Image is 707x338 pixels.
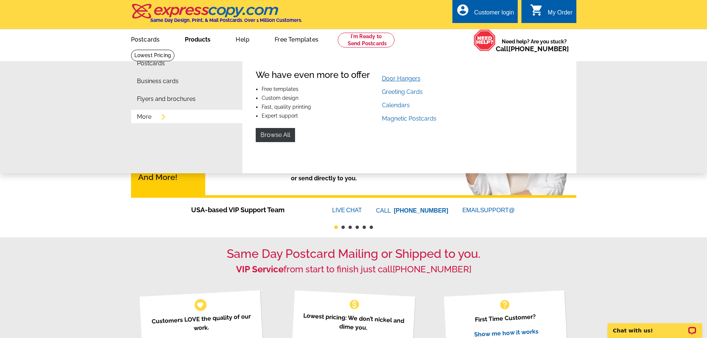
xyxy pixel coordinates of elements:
p: First Time Customer? [453,311,558,325]
a: [PHONE_NUMBER] [394,207,448,214]
a: EMAILSUPPORT@ [462,207,516,213]
a: account_circle Customer login [456,8,514,17]
strong: VIP Service [236,264,284,275]
h2: from start to finish just call [131,264,576,275]
a: Magnetic Postcards [382,115,436,122]
a: Same Day Design, Print, & Mail Postcards. Over 1 Million Customers. [131,9,302,23]
a: More [137,114,151,120]
i: account_circle [456,3,469,17]
a: Flyers and brochures [137,96,196,102]
div: My Order [548,9,573,20]
a: Business cards [137,78,179,84]
p: Customers LOVE the quality of our work. [149,312,254,335]
a: Postcards [137,60,165,66]
span: monetization_on [348,299,360,311]
a: Help [224,30,261,47]
li: Fast, quality printing [262,104,370,109]
button: 2 of 6 [341,226,345,229]
h4: Same Day Design, Print, & Mail Postcards. Over 1 Million Customers. [150,17,302,23]
button: 6 of 6 [370,226,373,229]
h1: Same Day Postcard Mailing or Shipped to you. [131,247,576,261]
a: Free Templates [263,30,330,47]
p: Postcards mailed to your list or send directly to you. [231,165,417,183]
button: 3 of 6 [348,226,352,229]
div: Customer login [474,9,514,20]
font: SUPPORT@ [480,206,516,215]
iframe: LiveChat chat widget [603,315,707,338]
img: help [474,29,496,51]
font: CALL [376,206,392,215]
li: Custom design [262,95,370,101]
button: 4 of 6 [356,226,359,229]
h4: We have even more to offer [256,70,370,81]
button: 5 of 6 [363,226,366,229]
a: Calendars [382,102,410,109]
li: Free templates [262,86,370,92]
a: Door Hangers [382,75,420,82]
span: Call [496,45,569,53]
a: [PHONE_NUMBER] [508,45,569,53]
a: Products [173,30,222,47]
a: shopping_cart My Order [530,8,573,17]
p: Lowest pricing: We don’t nickel and dime you. [301,311,406,334]
span: help [499,299,511,311]
span: favorite [196,301,204,309]
a: [PHONE_NUMBER] [393,264,471,275]
span: Need help? Are you stuck? [496,38,573,53]
font: LIVE [332,206,346,215]
a: Show me how it works [474,328,539,338]
a: Postcards [119,30,172,47]
a: LIVECHAT [332,207,362,213]
i: shopping_cart [530,3,543,17]
a: Browse All [256,128,295,142]
button: 1 of 6 [334,226,338,229]
li: Expert support [262,113,370,118]
span: USA-based VIP Support Team [191,205,310,215]
a: Greeting Cards [382,88,423,95]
